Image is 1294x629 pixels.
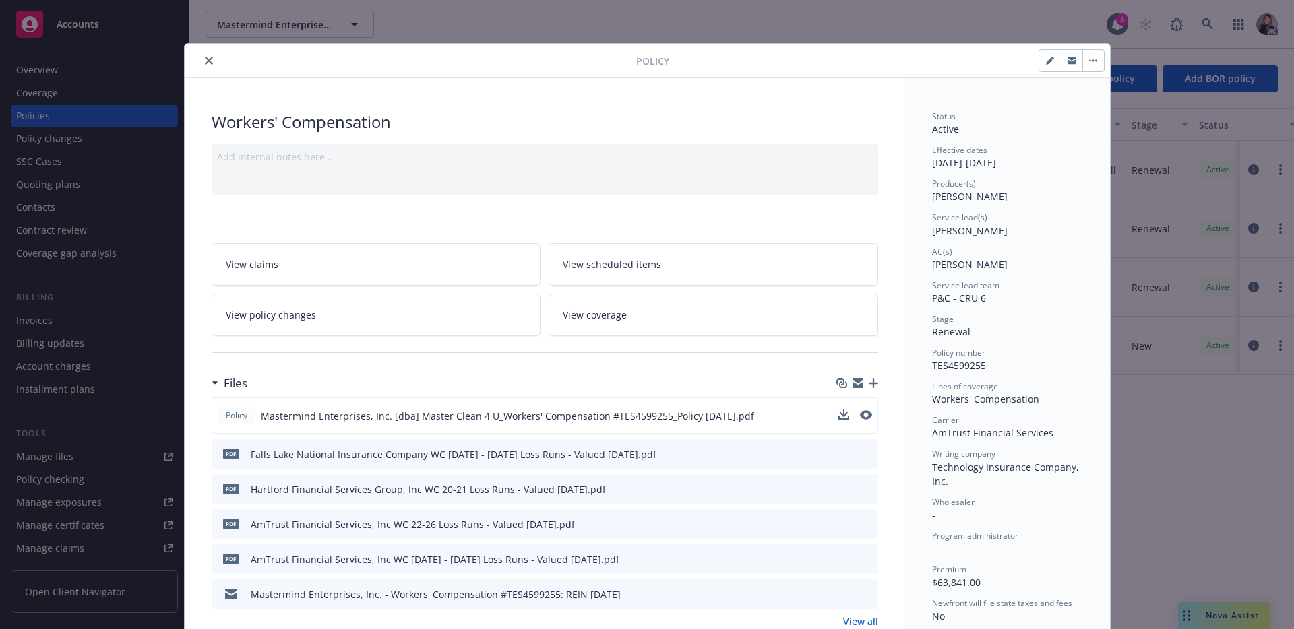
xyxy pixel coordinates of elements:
[932,279,999,291] span: Service lead team
[201,53,217,69] button: close
[251,552,619,566] div: AmTrust Financial Services, Inc WC [DATE] - [DATE] Loss Runs - Valued [DATE].pdf
[860,409,872,423] button: preview file
[224,374,247,392] h3: Files
[932,576,981,589] span: $63,841.00
[223,519,239,529] span: pdf
[932,508,935,521] span: -
[217,150,873,164] div: Add internal notes here...
[563,257,661,271] span: View scheduled items
[839,587,850,601] button: download file
[932,530,1018,541] span: Program administrator
[860,410,872,420] button: preview file
[932,292,986,304] span: P&C - CRU 6
[932,325,970,338] span: Renewal
[251,447,656,461] div: Falls Lake National Insurance Company WC [DATE] - [DATE] Loss Runs - Valued [DATE].pdf
[861,517,873,531] button: preview file
[212,110,878,133] div: Workers' Compensation
[932,190,1008,203] span: [PERSON_NAME]
[932,246,952,257] span: AC(s)
[932,224,1008,237] span: [PERSON_NAME]
[932,461,1082,488] span: Technology Insurance Company, Inc.
[932,347,985,358] span: Policy number
[839,482,850,496] button: download file
[932,380,998,392] span: Lines of coverage
[226,308,316,322] span: View policy changes
[226,257,278,271] span: View claims
[839,552,850,566] button: download file
[861,447,873,461] button: preview file
[861,482,873,496] button: preview file
[932,110,956,122] span: Status
[932,448,995,459] span: Writing company
[212,374,247,392] div: Files
[932,144,987,156] span: Effective dates
[843,614,878,628] a: View all
[932,211,987,223] span: Service lead(s)
[932,426,1053,439] span: AmTrust Financial Services
[261,409,754,423] span: Mastermind Enterprises, Inc. [dba] Master Clean 4 U_Workers' Compensation #TES4599255_Policy [DAT...
[212,294,541,336] a: View policy changes
[549,294,878,336] a: View coverage
[932,359,986,372] span: TES4599255
[861,587,873,601] button: preview file
[838,409,849,420] button: download file
[223,554,239,564] span: pdf
[932,609,945,622] span: No
[932,392,1083,406] div: Workers' Compensation
[932,542,935,555] span: -
[223,449,239,459] span: pdf
[251,482,606,496] div: Hartford Financial Services Group, Inc WC 20-21 Loss Runs - Valued [DATE].pdf
[839,447,850,461] button: download file
[932,258,1008,271] span: [PERSON_NAME]
[212,243,541,286] a: View claims
[932,144,1083,170] div: [DATE] - [DATE]
[932,597,1072,609] span: Newfront will file state taxes and fees
[932,313,954,325] span: Stage
[839,517,850,531] button: download file
[932,496,975,508] span: Wholesaler
[251,517,575,531] div: AmTrust Financial Services, Inc WC 22-26 Loss Runs - Valued [DATE].pdf
[932,178,976,189] span: Producer(s)
[563,308,627,322] span: View coverage
[223,484,239,494] span: pdf
[932,123,959,135] span: Active
[838,409,849,423] button: download file
[251,587,621,601] div: Mastermind Enterprises, Inc. - Workers' Compensation #TES4599255: REIN [DATE]
[549,243,878,286] a: View scheduled items
[223,409,250,422] span: Policy
[932,414,959,426] span: Carrier
[636,54,669,68] span: Policy
[932,564,966,575] span: Premium
[861,552,873,566] button: preview file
